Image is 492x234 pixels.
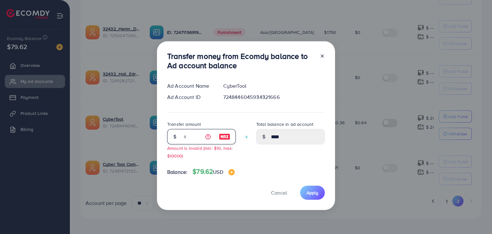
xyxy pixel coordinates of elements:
[263,186,295,199] button: Cancel
[271,189,287,196] span: Cancel
[162,93,218,101] div: Ad Account ID
[193,168,234,176] h4: $79.62
[162,82,218,90] div: Ad Account Name
[218,82,330,90] div: CyberTool
[300,186,325,199] button: Apply
[307,190,318,196] span: Apply
[218,93,330,101] div: 7248446045934321666
[219,133,230,141] img: image
[228,169,235,175] img: image
[167,145,233,158] small: Amount is invalid (min: $10, max: $10000)
[167,121,201,127] label: Transfer amount
[167,52,315,70] h3: Transfer money from Ecomdy balance to Ad account balance
[256,121,313,127] label: Total balance in ad account
[213,168,223,175] span: USD
[167,168,187,176] span: Balance:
